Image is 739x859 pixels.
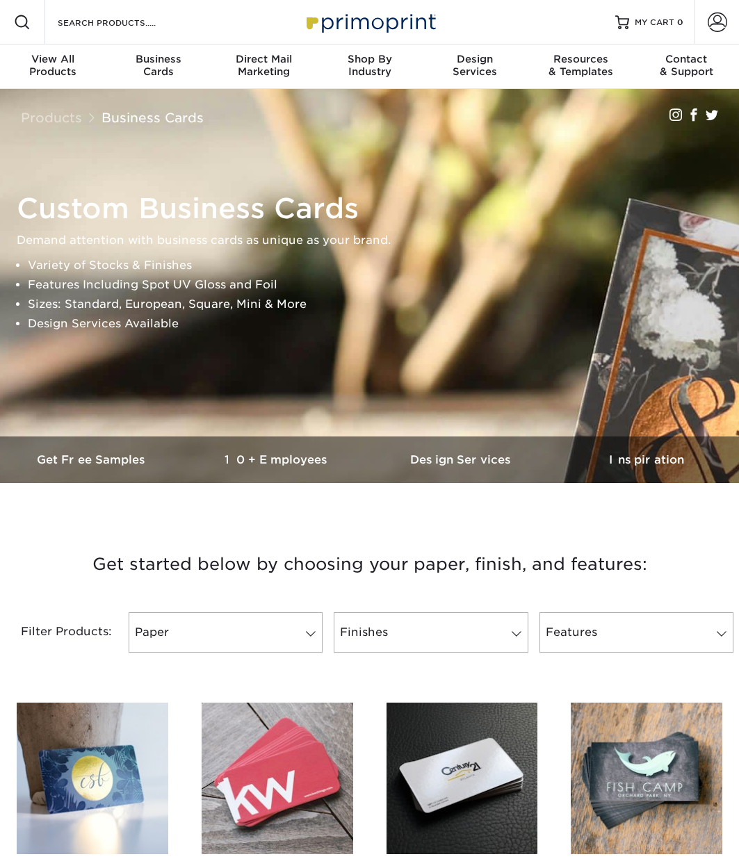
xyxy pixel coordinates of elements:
[185,436,370,483] a: 10+ Employees
[17,192,735,225] h1: Custom Business Cards
[211,53,317,78] div: Marketing
[17,703,168,854] img: Silk Laminated Business Cards
[28,314,735,334] li: Design Services Available
[422,44,528,89] a: DesignServices
[202,703,353,854] img: Matte Business Cards
[387,703,538,854] img: Glossy UV Coated Business Cards
[554,453,739,466] h3: Inspiration
[28,275,735,295] li: Features Including Spot UV Gloss and Foil
[539,612,733,653] a: Features
[28,295,735,314] li: Sizes: Standard, European, Square, Mini & More
[317,44,423,89] a: Shop ByIndustry
[370,453,555,466] h3: Design Services
[528,53,633,78] div: & Templates
[370,436,555,483] a: Design Services
[571,703,722,854] img: Velvet Laminated Business Cards
[554,436,739,483] a: Inspiration
[633,44,739,89] a: Contact& Support
[300,7,439,37] img: Primoprint
[106,53,211,65] span: Business
[10,533,729,596] h3: Get started below by choosing your paper, finish, and features:
[633,53,739,78] div: & Support
[211,44,317,89] a: Direct MailMarketing
[528,44,633,89] a: Resources& Templates
[422,53,528,65] span: Design
[635,17,674,28] span: MY CART
[633,53,739,65] span: Contact
[185,453,370,466] h3: 10+ Employees
[101,110,204,125] a: Business Cards
[211,53,317,65] span: Direct Mail
[56,14,192,31] input: SEARCH PRODUCTS.....
[106,44,211,89] a: BusinessCards
[106,53,211,78] div: Cards
[334,612,528,653] a: Finishes
[17,231,735,250] p: Demand attention with business cards as unique as your brand.
[129,612,323,653] a: Paper
[422,53,528,78] div: Services
[21,110,82,125] a: Products
[317,53,423,78] div: Industry
[317,53,423,65] span: Shop By
[528,53,633,65] span: Resources
[28,256,735,275] li: Variety of Stocks & Finishes
[677,17,683,27] span: 0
